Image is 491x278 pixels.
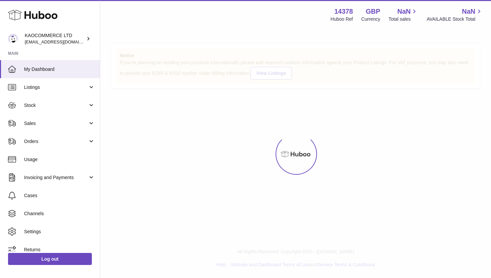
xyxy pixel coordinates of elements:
div: Huboo Ref [331,16,353,22]
span: Channels [24,211,95,217]
span: AVAILABLE Stock Total [427,16,483,22]
span: Usage [24,156,95,163]
span: My Dashboard [24,66,95,73]
span: Cases [24,192,95,199]
span: Sales [24,120,88,127]
div: KAOCOMMERCE LTD [25,32,85,45]
span: Invoicing and Payments [24,174,88,181]
span: Total sales [388,16,418,22]
span: NaN [462,7,475,16]
img: hello@lunera.co.uk [8,34,18,44]
div: Currency [361,16,380,22]
span: Listings [24,84,88,91]
span: Settings [24,229,95,235]
strong: 14378 [334,7,353,16]
span: [EMAIL_ADDRESS][DOMAIN_NAME] [25,39,98,44]
span: Orders [24,138,88,145]
strong: GBP [366,7,380,16]
span: NaN [397,7,411,16]
span: Stock [24,102,88,109]
a: Log out [8,253,92,265]
a: NaN AVAILABLE Stock Total [427,7,483,22]
span: Returns [24,247,95,253]
a: NaN Total sales [388,7,418,22]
